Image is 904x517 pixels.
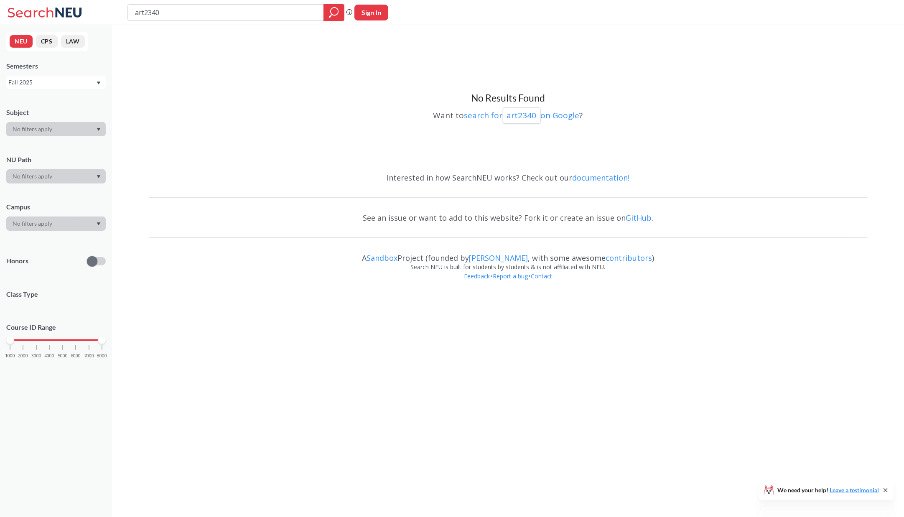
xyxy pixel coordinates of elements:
div: NU Path [6,155,106,164]
svg: Dropdown arrow [97,81,101,85]
div: Semesters [6,61,106,71]
svg: Dropdown arrow [97,222,101,226]
div: Subject [6,108,106,117]
span: 3000 [31,354,41,358]
span: 5000 [58,354,68,358]
div: Fall 2025Dropdown arrow [6,76,106,89]
a: Leave a testimonial [830,486,879,494]
span: 8000 [97,354,107,358]
span: 4000 [44,354,54,358]
h3: No Results Found [149,92,868,104]
div: See an issue or want to add to this website? Fork it or create an issue on . [149,206,868,230]
div: Dropdown arrow [6,216,106,231]
a: documentation! [572,173,629,183]
a: contributors [606,253,652,263]
div: Want to ? [149,104,868,124]
div: Fall 2025 [8,78,96,87]
div: Interested in how SearchNEU works? Check out our [149,166,868,190]
span: We need your help! [777,487,879,493]
a: Contact [530,272,553,280]
p: Course ID Range [6,323,106,332]
p: art2340 [507,110,537,121]
button: Sign In [354,5,388,20]
span: 1000 [5,354,15,358]
p: Honors [6,256,28,266]
span: 6000 [71,354,81,358]
div: Campus [6,202,106,211]
a: Feedback [463,272,490,280]
svg: Dropdown arrow [97,175,101,178]
span: Class Type [6,290,106,299]
div: Dropdown arrow [6,122,106,136]
div: Dropdown arrow [6,169,106,183]
a: GitHub [626,213,652,223]
div: • • [149,272,868,293]
svg: magnifying glass [329,7,339,18]
input: Class, professor, course number, "phrase" [134,5,318,20]
div: magnifying glass [323,4,344,21]
svg: Dropdown arrow [97,128,101,131]
a: Report a bug [492,272,528,280]
a: [PERSON_NAME] [469,253,528,263]
button: LAW [61,35,85,48]
a: search forart2340on Google [464,110,580,121]
button: CPS [36,35,58,48]
a: Sandbox [367,253,397,263]
span: 7000 [84,354,94,358]
div: Search NEU is built for students by students & is not affiliated with NEU. [149,262,868,272]
button: NEU [10,35,33,48]
span: 2000 [18,354,28,358]
div: A Project (founded by , with some awesome ) [149,246,868,262]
